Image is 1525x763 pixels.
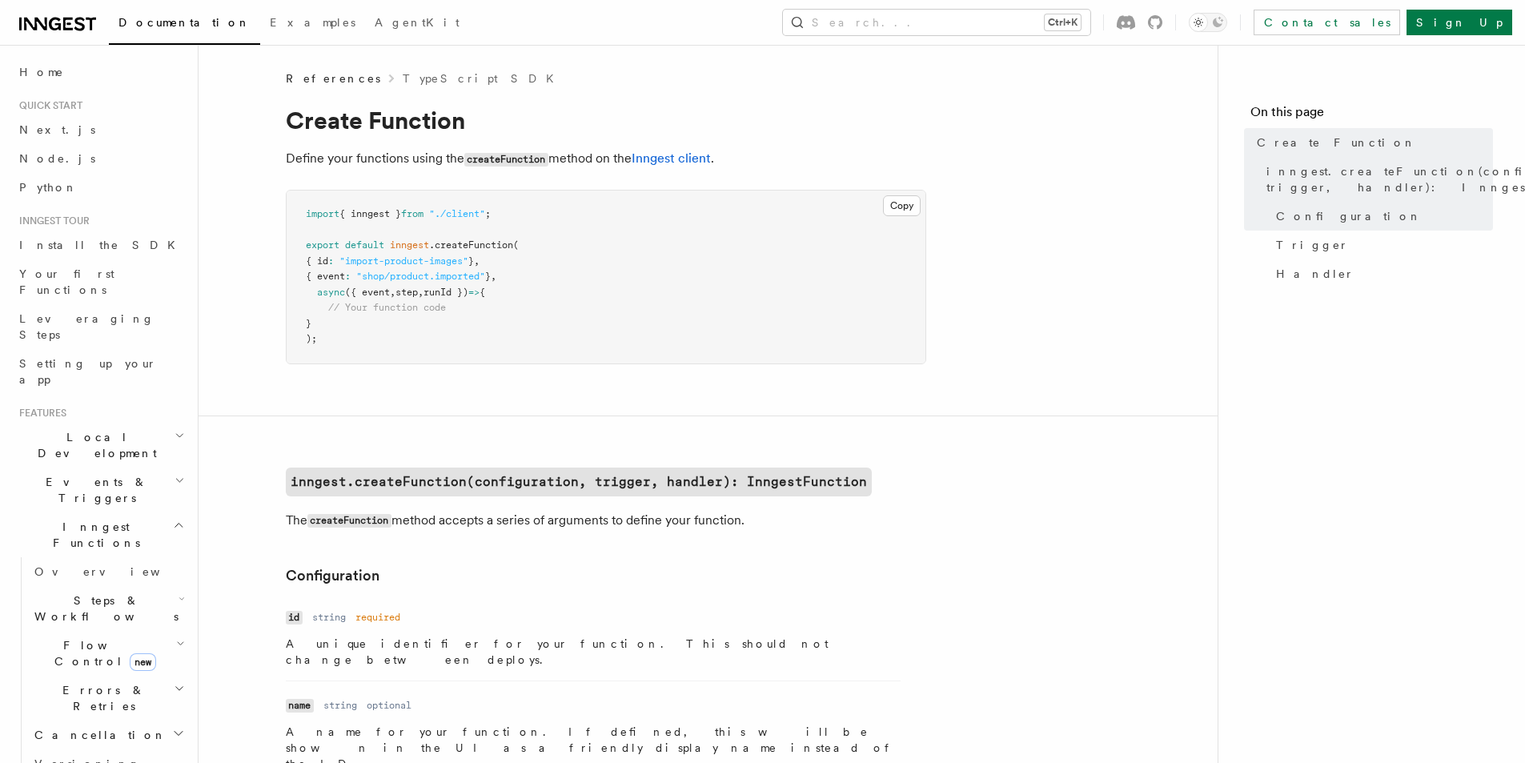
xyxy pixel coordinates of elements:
button: Cancellation [28,721,188,749]
span: Overview [34,565,199,578]
button: Errors & Retries [28,676,188,721]
span: ); [306,333,317,344]
dd: required [355,611,400,624]
a: Overview [28,557,188,586]
span: Documentation [118,16,251,29]
span: step [395,287,418,298]
span: Setting up your app [19,357,157,386]
span: } [468,255,474,267]
span: { id [306,255,328,267]
span: Cancellation [28,727,167,743]
a: Leveraging Steps [13,304,188,349]
span: Inngest Functions [13,519,173,551]
span: { inngest } [339,208,401,219]
p: The method accepts a series of arguments to define your function. [286,509,926,532]
span: , [491,271,496,282]
span: Inngest tour [13,215,90,227]
span: inngest [390,239,429,251]
span: Flow Control [28,637,176,669]
h1: Create Function [286,106,926,135]
a: Home [13,58,188,86]
dd: string [312,611,346,624]
span: Next.js [19,123,95,136]
kbd: Ctrl+K [1045,14,1081,30]
button: Steps & Workflows [28,586,188,631]
span: Errors & Retries [28,682,174,714]
span: Configuration [1276,208,1422,224]
button: Inngest Functions [13,512,188,557]
dd: optional [367,699,411,712]
a: Configuration [1270,202,1493,231]
span: ; [485,208,491,219]
span: Events & Triggers [13,474,175,506]
code: createFunction [464,153,548,167]
span: Your first Functions [19,267,114,296]
a: AgentKit [365,5,469,43]
span: import [306,208,339,219]
code: id [286,611,303,624]
span: : [328,255,334,267]
span: { event [306,271,345,282]
a: Handler [1270,259,1493,288]
a: Contact sales [1254,10,1400,35]
span: from [401,208,423,219]
a: Configuration [286,564,379,587]
span: Node.js [19,152,95,165]
a: Sign Up [1407,10,1512,35]
p: Define your functions using the method on the . [286,147,926,171]
span: { [480,287,485,298]
span: async [317,287,345,298]
span: Install the SDK [19,239,185,251]
span: Examples [270,16,355,29]
a: Examples [260,5,365,43]
button: Events & Triggers [13,468,188,512]
span: Leveraging Steps [19,312,155,341]
h4: On this page [1250,102,1493,128]
button: Search...Ctrl+K [783,10,1090,35]
span: runId }) [423,287,468,298]
a: Install the SDK [13,231,188,259]
button: Flow Controlnew [28,631,188,676]
span: // Your function code [328,302,446,313]
span: AgentKit [375,16,460,29]
span: "./client" [429,208,485,219]
span: ({ event [345,287,390,298]
a: Your first Functions [13,259,188,304]
span: , [418,287,423,298]
span: export [306,239,339,251]
span: Create Function [1257,135,1416,151]
span: new [130,653,156,671]
a: Node.js [13,144,188,173]
a: Create Function [1250,128,1493,157]
span: Quick start [13,99,82,112]
button: Toggle dark mode [1189,13,1227,32]
span: Local Development [13,429,175,461]
a: Inngest client [632,151,711,166]
span: Features [13,407,66,420]
dd: string [323,699,357,712]
button: Local Development [13,423,188,468]
span: , [390,287,395,298]
span: , [474,255,480,267]
span: } [485,271,491,282]
a: Next.js [13,115,188,144]
a: inngest.createFunction(configuration, trigger, handler): InngestFunction [1260,157,1493,202]
a: Python [13,173,188,202]
span: "import-product-images" [339,255,468,267]
span: } [306,318,311,329]
span: References [286,70,380,86]
a: Documentation [109,5,260,45]
span: Steps & Workflows [28,592,179,624]
span: => [468,287,480,298]
code: name [286,699,314,713]
a: inngest.createFunction(configuration, trigger, handler): InngestFunction [286,468,872,496]
p: A unique identifier for your function. This should not change between deploys. [286,636,901,668]
a: TypeScript SDK [403,70,564,86]
span: Home [19,64,64,80]
a: Setting up your app [13,349,188,394]
span: default [345,239,384,251]
span: : [345,271,351,282]
span: Trigger [1276,237,1349,253]
code: createFunction [307,514,391,528]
